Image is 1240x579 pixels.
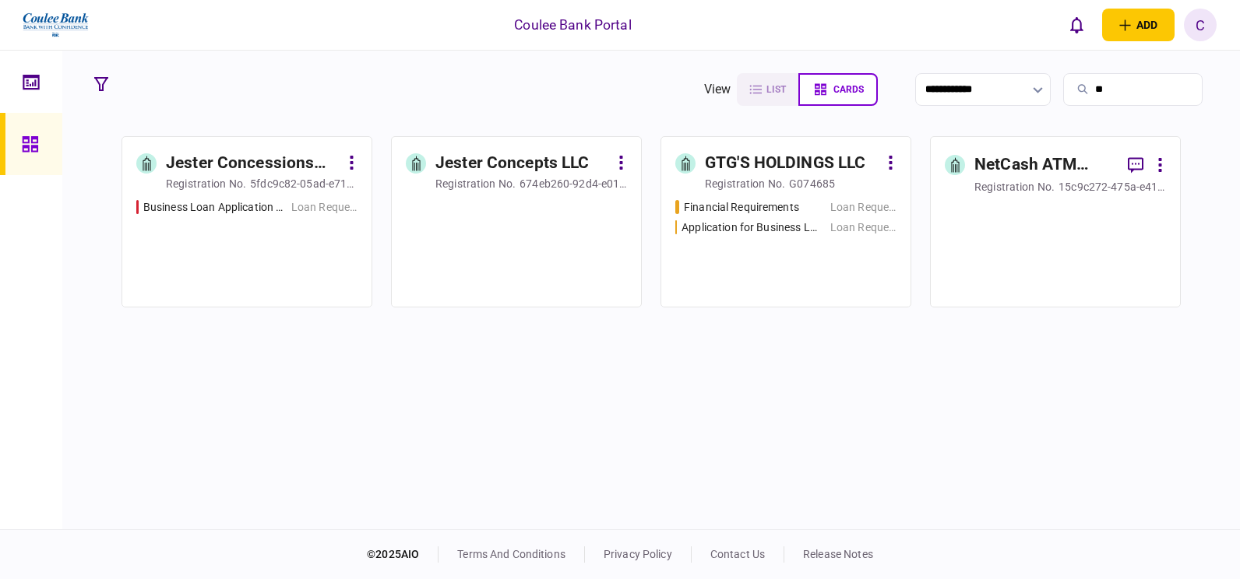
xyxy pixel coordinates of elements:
div: Jester Concepts LLC [435,151,590,176]
a: GTG'S HOLDINGS LLCregistration no.G074685Financial RequirementsLoan RequestApplication for Busine... [661,136,911,307]
button: open notifications list [1060,9,1093,41]
div: Jester Concessions LLC [166,151,340,176]
button: open adding identity options [1102,9,1175,41]
a: Jester Concepts LLCregistration no.674eb260-92d4-e011-a886-001ec94ffe7f [391,136,642,307]
div: view [704,80,731,99]
button: cards [798,73,878,106]
span: cards [833,84,864,95]
a: terms and conditions [457,548,565,560]
div: Coulee Bank Portal [514,15,631,35]
button: C [1184,9,1217,41]
a: Jester Concessions LLCregistration no.5fdc9c82-05ad-e711-8187-00155d01c6c6Business Loan Applicati... [122,136,372,307]
div: GTG'S HOLDINGS LLC [705,151,865,176]
div: registration no. [435,176,516,191]
a: NetCash ATM Services, LLCregistration no.15c9c272-475a-e411-ae63-001ec94ffe7f [930,136,1181,307]
div: 674eb260-92d4-e011-a886-001ec94ffe7f [520,176,627,191]
button: list [737,73,798,106]
a: contact us [710,548,765,560]
img: client company logo [21,5,90,44]
a: privacy policy [604,548,672,560]
a: release notes [803,548,873,560]
div: Loan Request [830,199,897,216]
div: G074685 [789,176,835,191]
div: Loan Request [830,219,897,236]
div: Business Loan Application - App #6012 - $120,000 [143,199,284,216]
div: registration no. [974,179,1055,195]
span: list [766,84,786,95]
div: NetCash ATM Services, LLC [974,153,1115,177]
div: registration no. [705,176,785,191]
div: © 2025 AIO [367,546,439,563]
div: Application for Business Loan - $832,500 - Purchase Real Estate [682,219,823,236]
div: registration no. [166,176,246,191]
div: 5fdc9c82-05ad-e711-8187-00155d01c6c6 [250,176,358,191]
div: Financial Requirements [684,199,799,216]
div: 15c9c272-475a-e411-ae63-001ec94ffe7f [1059,179,1166,195]
div: Loan Request [291,199,358,216]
